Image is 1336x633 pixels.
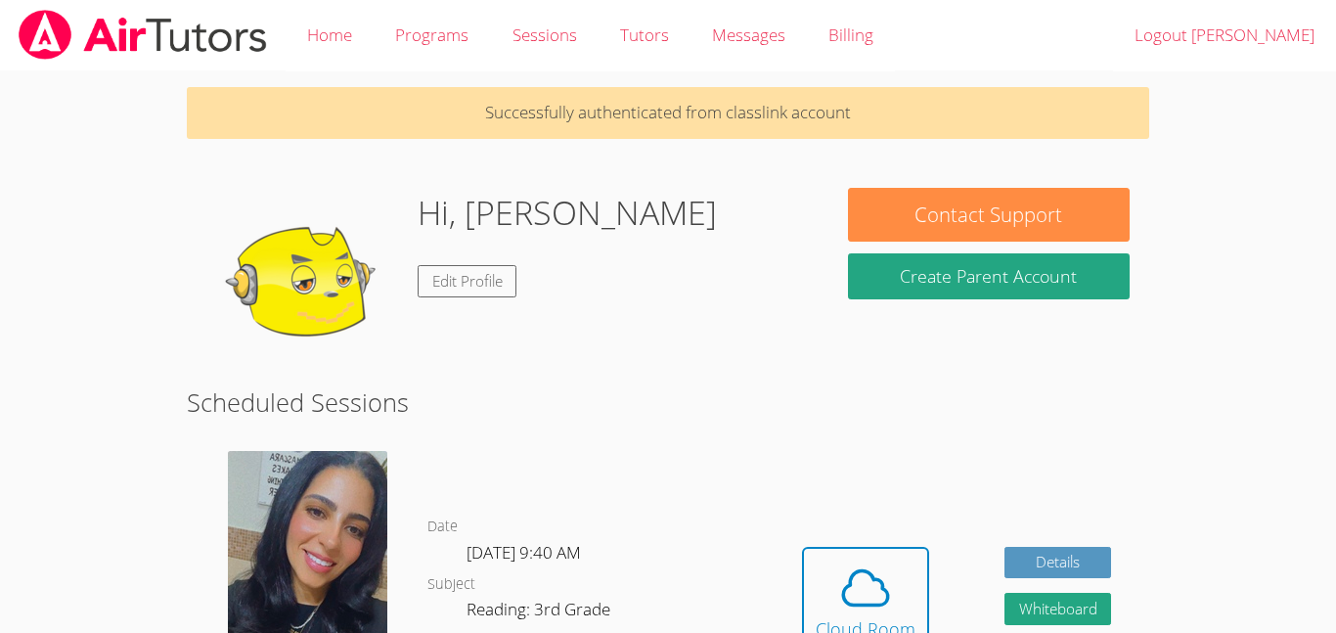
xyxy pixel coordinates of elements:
dt: Subject [427,572,475,597]
dd: Reading: 3rd Grade [467,596,614,629]
p: Successfully authenticated from classlink account [187,87,1149,139]
a: Edit Profile [418,265,517,297]
img: airtutors_banner-c4298cdbf04f3fff15de1276eac7730deb9818008684d7c2e4769d2f7ddbe033.png [17,10,269,60]
a: Details [1004,547,1112,579]
button: Create Parent Account [848,253,1130,299]
span: [DATE] 9:40 AM [467,541,581,564]
h1: Hi, [PERSON_NAME] [418,188,717,238]
dt: Date [427,515,458,539]
img: default.png [206,188,402,384]
button: Contact Support [848,188,1130,242]
span: Messages [712,23,785,46]
button: Whiteboard [1004,593,1112,625]
h2: Scheduled Sessions [187,384,1149,421]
